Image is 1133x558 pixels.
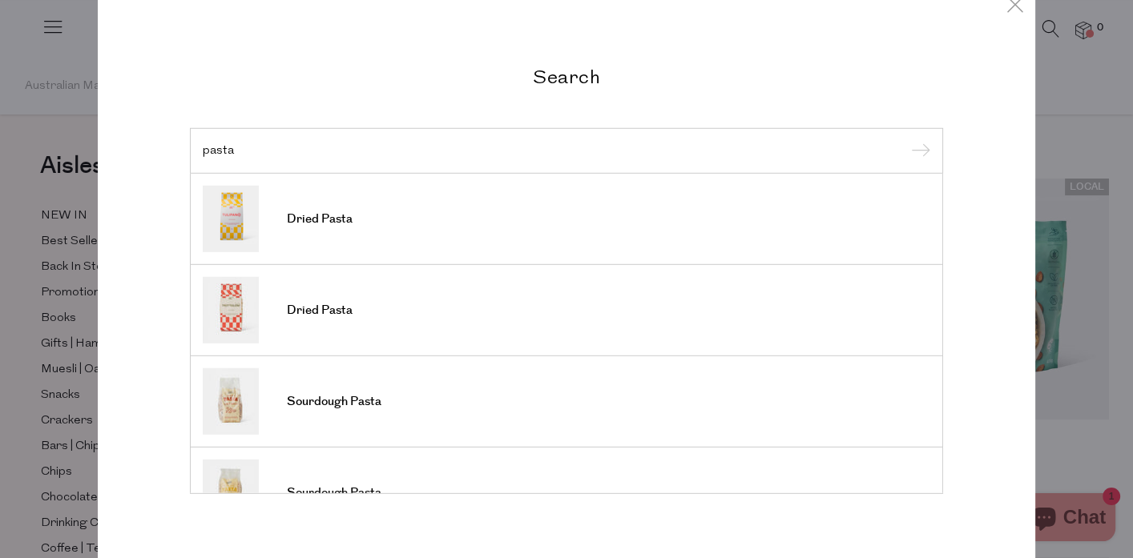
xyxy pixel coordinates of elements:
[203,460,259,526] img: Sourdough Pasta
[287,485,381,501] span: Sourdough Pasta
[190,64,943,87] h2: Search
[203,277,259,343] img: Dried Pasta
[287,303,353,319] span: Dried Pasta
[203,186,259,252] img: Dried Pasta
[287,394,381,410] span: Sourdough Pasta
[203,460,930,526] a: Sourdough Pasta
[203,368,930,435] a: Sourdough Pasta
[203,186,930,252] a: Dried Pasta
[287,211,353,227] span: Dried Pasta
[203,144,930,156] input: Search
[203,368,259,435] img: Sourdough Pasta
[203,277,930,343] a: Dried Pasta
